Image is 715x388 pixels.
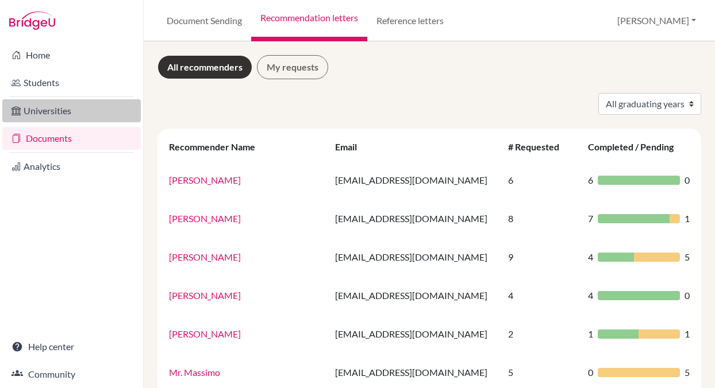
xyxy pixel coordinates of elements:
a: [PERSON_NAME] [169,174,241,185]
td: 4 [501,276,581,315]
span: 1 [685,212,690,226]
td: 2 [501,315,581,353]
a: Mr. Massimo [169,367,220,378]
img: Bridge-U [9,11,55,30]
span: 7 [588,212,593,226]
div: Email [335,141,368,152]
span: 1 [588,327,593,341]
a: [PERSON_NAME] [169,251,241,262]
a: [PERSON_NAME] [169,328,241,339]
span: 4 [588,289,593,302]
a: Community [2,363,141,386]
a: Universities [2,99,141,122]
span: 0 [685,289,690,302]
td: [EMAIL_ADDRESS][DOMAIN_NAME] [328,161,501,199]
div: Completed / Pending [588,141,685,152]
a: Documents [2,127,141,150]
div: Recommender Name [169,141,267,152]
a: [PERSON_NAME] [169,290,241,301]
td: 8 [501,199,581,238]
div: # Requested [508,141,571,152]
a: [PERSON_NAME] [169,213,241,224]
span: 1 [685,327,690,341]
a: My requests [257,55,328,79]
span: 5 [685,366,690,379]
td: [EMAIL_ADDRESS][DOMAIN_NAME] [328,276,501,315]
td: [EMAIL_ADDRESS][DOMAIN_NAME] [328,238,501,276]
span: 5 [685,250,690,264]
td: [EMAIL_ADDRESS][DOMAIN_NAME] [328,315,501,353]
span: 6 [588,173,593,187]
button: [PERSON_NAME] [612,10,701,32]
td: 6 [501,161,581,199]
a: All recommenders [157,55,252,79]
span: 4 [588,250,593,264]
a: Help center [2,335,141,358]
span: 0 [685,173,690,187]
a: Analytics [2,155,141,178]
td: 9 [501,238,581,276]
span: 0 [588,366,593,379]
td: [EMAIL_ADDRESS][DOMAIN_NAME] [328,199,501,238]
a: Students [2,71,141,94]
a: Home [2,44,141,67]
